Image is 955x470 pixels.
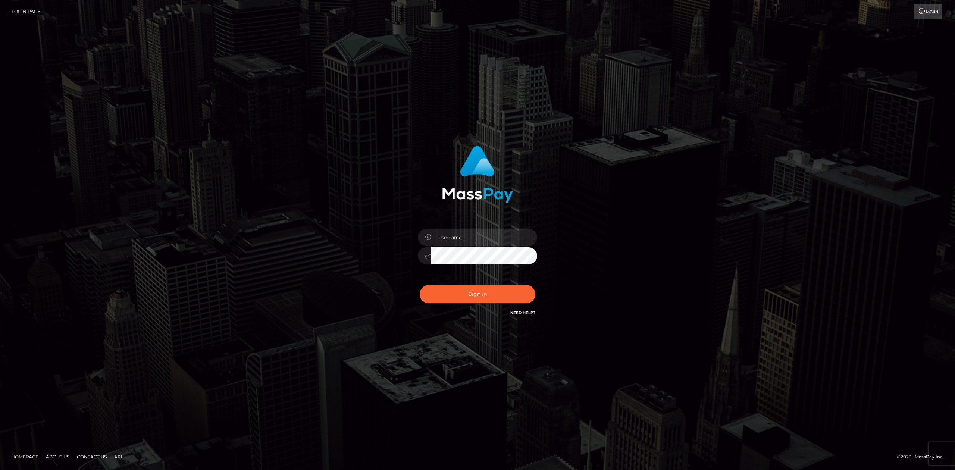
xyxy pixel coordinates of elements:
[111,451,125,463] a: API
[12,4,40,19] a: Login Page
[74,451,110,463] a: Contact Us
[8,451,41,463] a: Homepage
[43,451,72,463] a: About Us
[420,285,535,303] button: Sign in
[510,310,535,315] a: Need Help?
[897,453,949,461] div: © 2025 , MassPay Inc.
[914,4,942,19] a: Login
[431,229,537,246] input: Username...
[442,146,513,203] img: MassPay Login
